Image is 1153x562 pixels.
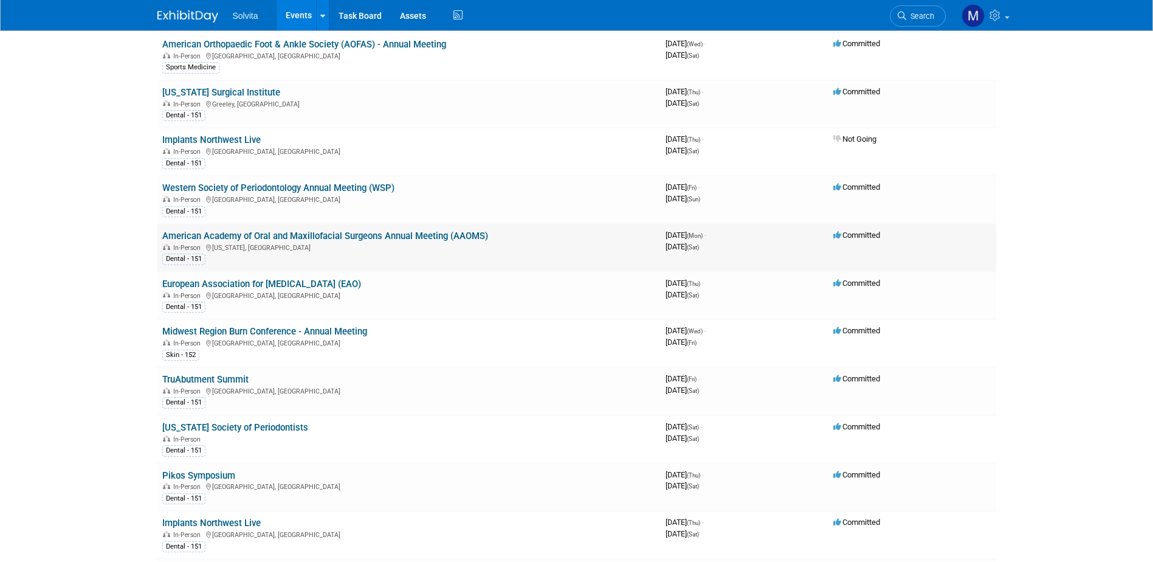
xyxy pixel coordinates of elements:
[702,518,704,527] span: -
[173,244,204,252] span: In-Person
[162,493,205,504] div: Dental - 151
[162,470,235,481] a: Pikos Symposium
[666,279,704,288] span: [DATE]
[687,292,699,299] span: (Sat)
[666,529,699,538] span: [DATE]
[162,518,261,529] a: Implants Northwest Live
[687,148,699,154] span: (Sat)
[666,290,699,299] span: [DATE]
[666,326,706,335] span: [DATE]
[173,339,204,347] span: In-Person
[173,531,204,539] span: In-Person
[173,435,204,443] span: In-Person
[704,326,706,335] span: -
[702,279,704,288] span: -
[163,435,170,442] img: In-Person Event
[666,231,706,240] span: [DATE]
[162,39,446,50] a: American Orthopaedic Foot & Ankle Society (AOFAS) - Annual Meeting
[687,100,699,107] span: (Sat)
[687,136,700,143] span: (Thu)
[702,134,704,144] span: -
[687,519,700,526] span: (Thu)
[962,4,985,27] img: Matthew Burns
[687,244,699,251] span: (Sat)
[163,52,170,58] img: In-Person Event
[702,87,704,96] span: -
[162,99,656,108] div: Greeley, [GEOGRAPHIC_DATA]
[162,445,205,456] div: Dental - 151
[162,254,205,265] div: Dental - 151
[666,338,697,347] span: [DATE]
[666,99,699,108] span: [DATE]
[704,39,706,48] span: -
[162,350,199,361] div: Skin - 152
[162,279,361,290] a: European Association for [MEDICAL_DATA] (EAO)
[163,387,170,394] img: In-Person Event
[162,326,367,337] a: Midwest Region Burn Conference - Annual Meeting
[162,231,488,241] a: American Academy of Oral and Maxillofacial Surgeons Annual Meeting (AAOMS)
[687,531,699,538] span: (Sat)
[162,158,205,169] div: Dental - 151
[666,422,703,431] span: [DATE]
[833,134,876,144] span: Not Going
[173,292,204,300] span: In-Person
[833,422,880,431] span: Committed
[666,194,700,203] span: [DATE]
[173,387,204,395] span: In-Person
[687,184,697,191] span: (Fri)
[833,231,880,240] span: Committed
[162,374,249,385] a: TruAbutment Summit
[833,374,880,383] span: Committed
[162,338,656,347] div: [GEOGRAPHIC_DATA], [GEOGRAPHIC_DATA]
[666,434,699,443] span: [DATE]
[163,531,170,537] img: In-Person Event
[698,182,700,192] span: -
[666,518,704,527] span: [DATE]
[687,339,697,346] span: (Fri)
[687,41,703,47] span: (Wed)
[162,422,308,433] a: [US_STATE] Society of Periodontists
[687,376,697,383] span: (Fri)
[687,280,700,287] span: (Thu)
[666,50,699,60] span: [DATE]
[687,196,700,203] span: (Sun)
[162,62,219,73] div: Sports Medicine
[687,387,699,394] span: (Sat)
[666,146,699,155] span: [DATE]
[157,10,218,23] img: ExhibitDay
[162,529,656,539] div: [GEOGRAPHIC_DATA], [GEOGRAPHIC_DATA]
[833,182,880,192] span: Committed
[162,87,280,98] a: [US_STATE] Surgical Institute
[704,231,706,240] span: -
[833,279,880,288] span: Committed
[687,89,700,95] span: (Thu)
[666,39,706,48] span: [DATE]
[687,424,699,431] span: (Sat)
[162,206,205,217] div: Dental - 151
[833,87,880,96] span: Committed
[162,182,394,193] a: Western Society of Periodontology Annual Meeting (WSP)
[666,182,700,192] span: [DATE]
[702,470,704,479] span: -
[173,483,204,491] span: In-Person
[163,483,170,489] img: In-Person Event
[173,52,204,60] span: In-Person
[666,481,699,490] span: [DATE]
[233,11,258,21] span: Solvita
[162,242,656,252] div: [US_STATE], [GEOGRAPHIC_DATA]
[163,339,170,345] img: In-Person Event
[687,483,699,490] span: (Sat)
[163,244,170,250] img: In-Person Event
[687,52,699,59] span: (Sat)
[666,87,704,96] span: [DATE]
[162,481,656,491] div: [GEOGRAPHIC_DATA], [GEOGRAPHIC_DATA]
[173,100,204,108] span: In-Person
[162,110,205,121] div: Dental - 151
[162,290,656,300] div: [GEOGRAPHIC_DATA], [GEOGRAPHIC_DATA]
[162,302,205,313] div: Dental - 151
[666,470,704,479] span: [DATE]
[890,5,946,27] a: Search
[173,148,204,156] span: In-Person
[162,386,656,395] div: [GEOGRAPHIC_DATA], [GEOGRAPHIC_DATA]
[163,148,170,154] img: In-Person Event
